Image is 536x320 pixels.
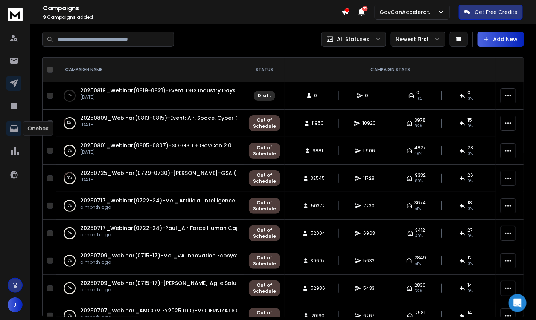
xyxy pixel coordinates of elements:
a: 20250709_Webinar(0715-17)-Mel_VA Innovation Ecosystem (VHAIE)-Broad Agency Announcement (BAA)-Sui... [80,252,489,259]
p: a month ago [80,259,237,265]
p: 36 % [67,175,72,182]
span: 32545 [311,175,325,181]
button: J [8,297,23,312]
span: 15 [468,117,472,123]
span: 3674 [415,200,426,206]
span: 0 [417,90,420,96]
span: 0 % [468,178,473,184]
div: Out of Schedule [253,145,276,157]
span: 14 [468,282,472,288]
div: Onebox [23,121,53,136]
span: 0 [468,90,471,96]
span: 6267 [364,313,375,319]
a: 20250725_Webinar(0729-0730)-[PERSON_NAME]-GSA (GCA) [80,169,251,177]
p: [DATE] [80,149,231,155]
span: 5433 [364,285,375,291]
p: 0 % [68,312,72,320]
span: 11906 [363,148,375,154]
p: a month ago [80,232,237,238]
span: 20250809_Webinar(0813-0815)-Event: Air, Space, Cyber Con2025 [80,114,260,122]
span: 14 [468,310,472,316]
span: 0 % [468,261,473,267]
span: 11728 [364,175,375,181]
div: Draft [258,93,271,99]
td: 0%20250709_Webinar(0715-17)-[PERSON_NAME] Agile Solutions Test (FAST) Commercial Solutions Openin... [56,275,244,302]
span: 0 % [468,206,473,212]
span: 51 % [414,261,421,267]
td: 0%20250717_Webinar(0722-24)-Paul_Air Force Human Capital CSOa month ago [56,220,244,247]
span: 6963 [363,230,375,236]
span: 0 % [468,233,473,239]
span: 3412 [416,227,425,233]
span: 0 % [468,151,473,157]
th: STATUS [244,58,285,82]
span: 20250801_Webinar(0805-0807)-SOFGSD + GovCon 2.0 [80,142,231,149]
span: 20190 [311,313,324,319]
h1: Campaigns [43,4,341,13]
td: 0%20250819_Webinar(0819-0821)-Event: DHS Industry Days[DATE] [56,82,244,110]
span: 51 % [415,206,421,212]
div: Open Intercom Messenger [509,294,527,312]
span: 10920 [362,120,376,126]
td: 13%20250809_Webinar(0813-0815)-Event: Air, Space, Cyber Con2025[DATE] [56,110,244,137]
div: Out of Schedule [253,117,276,129]
p: a month ago [80,287,237,293]
p: Campaigns added [43,14,341,20]
div: Out of Schedule [253,200,276,212]
span: 80 % [415,178,423,184]
button: Newest First [391,32,445,47]
p: 0 % [68,202,72,210]
span: 39697 [311,258,325,264]
span: 2836 [415,282,426,288]
a: 20250717_Webinar(0722-24)-Mel_Artificial Intelligence Support to NATO Modeling and Simulation [80,197,353,204]
p: a month ago [80,204,237,210]
span: 9881 [313,148,323,154]
a: 20250707_Webinar_AMCOM FY2025 IDIQ-MODERNIZATION-ARMY [80,307,259,314]
span: 0% [468,96,473,102]
p: [DATE] [80,122,237,128]
span: 0 % [468,123,473,129]
span: 27 [468,227,473,233]
a: 20250709_Webinar(0715-17)-[PERSON_NAME] Agile Solutions Test (FAST) Commercial Solutions Opening ... [80,279,419,287]
span: 50372 [311,203,325,209]
div: Out of Schedule [253,172,276,184]
span: 0 [314,93,322,99]
span: 2581 [415,310,425,316]
p: GovConAccelerator [379,8,437,16]
span: 82 % [415,123,423,129]
span: 0 [365,93,373,99]
span: 9 [43,14,46,20]
p: [DATE] [80,94,236,100]
button: Add New [478,32,524,47]
p: Get Free Credits [475,8,518,16]
p: [DATE] [80,177,237,183]
span: 28 [468,145,474,151]
span: 52 % [415,288,423,294]
span: 4827 [415,145,426,151]
p: 0 % [68,92,72,100]
button: Get Free Credits [459,5,523,20]
span: 0% [417,96,422,102]
th: CAMPAIGN NAME [56,58,244,82]
p: All Statuses [337,35,369,43]
span: 2849 [414,255,426,261]
span: 3978 [415,117,426,123]
td: 2%20250801_Webinar(0805-0807)-SOFGSD + GovCon 2.0[DATE] [56,137,244,165]
span: 9332 [415,172,426,178]
td: 36%20250725_Webinar(0729-0730)-[PERSON_NAME]-GSA (GCA)[DATE] [56,165,244,192]
td: 0%20250709_Webinar(0715-17)-Mel_VA Innovation Ecosystem (VHAIE)-Broad Agency Announcement (BAA)-S... [56,247,244,275]
a: 20250819_Webinar(0819-0821)-Event: DHS Industry Days [80,87,236,94]
span: 18 [468,200,472,206]
span: 11950 [312,120,324,126]
p: 0 % [68,285,72,292]
p: 13 % [67,119,72,127]
span: 52986 [311,285,325,291]
span: 49 % [415,151,422,157]
span: 5632 [364,258,375,264]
